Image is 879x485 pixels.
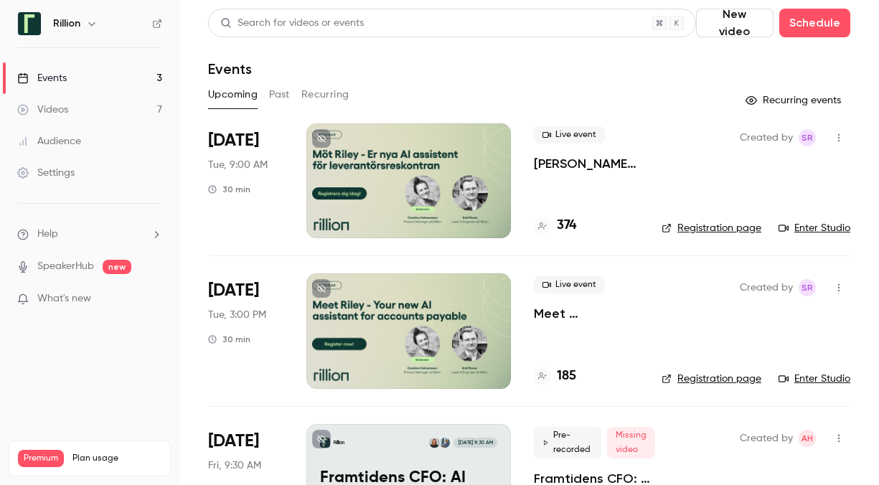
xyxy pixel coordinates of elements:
button: Upcoming [208,83,258,106]
iframe: Noticeable Trigger [145,293,162,306]
span: Help [37,227,58,242]
div: Events [17,71,67,85]
img: Sara Börsvik [429,438,439,448]
span: Adam Holmgren [799,430,816,447]
button: Recurring events [739,89,850,112]
button: New video [696,9,774,37]
img: Rillion [18,12,41,35]
span: new [103,260,131,274]
h4: 185 [557,367,576,386]
a: Enter Studio [779,221,850,235]
button: Past [269,83,290,106]
span: Sofie Rönngård [799,279,816,296]
h1: Events [208,60,252,77]
div: 30 min [208,184,250,195]
a: 374 [534,216,576,235]
span: SR [802,129,813,146]
span: Created by [740,129,793,146]
a: [PERSON_NAME] - Er nya AI assistent för leverantörsreskontran [534,155,639,172]
h4: 374 [557,216,576,235]
a: 185 [534,367,576,386]
span: [DATE] [208,430,259,453]
a: Registration page [662,372,761,386]
span: Premium [18,450,64,467]
span: Created by [740,430,793,447]
a: SpeakerHub [37,259,94,274]
span: Live event [534,126,605,143]
button: Schedule [779,9,850,37]
span: Plan usage [72,453,161,464]
div: Sep 16 Tue, 9:00 AM (Europe/Stockholm) [208,123,283,238]
span: SR [802,279,813,296]
span: What's new [37,291,91,306]
span: Sofie Rönngård [799,129,816,146]
button: Recurring [301,83,349,106]
span: Tue, 3:00 PM [208,308,266,322]
a: Meet [PERSON_NAME] - Your new AI Assistant for Accounts Payable [534,305,639,322]
div: Sep 16 Tue, 3:00 PM (Europe/Stockholm) [208,273,283,388]
div: Audience [17,134,81,149]
li: help-dropdown-opener [17,227,162,242]
h6: Rillion [53,17,80,31]
div: Search for videos or events [220,16,364,31]
a: Registration page [662,221,761,235]
span: Fri, 9:30 AM [208,458,261,473]
span: [DATE] [208,129,259,152]
span: Missing video [607,427,655,458]
a: Enter Studio [779,372,850,386]
span: Tue, 9:00 AM [208,158,268,172]
span: Created by [740,279,793,296]
span: AH [802,430,813,447]
span: [DATE] 9:30 AM [453,438,497,448]
div: Videos [17,103,68,117]
div: Settings [17,166,75,180]
p: Rillion [334,439,344,446]
span: [DATE] [208,279,259,302]
span: Live event [534,276,605,293]
span: Pre-recorded [534,427,601,458]
img: Rasmus Areskoug [440,438,450,448]
div: 30 min [208,334,250,345]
